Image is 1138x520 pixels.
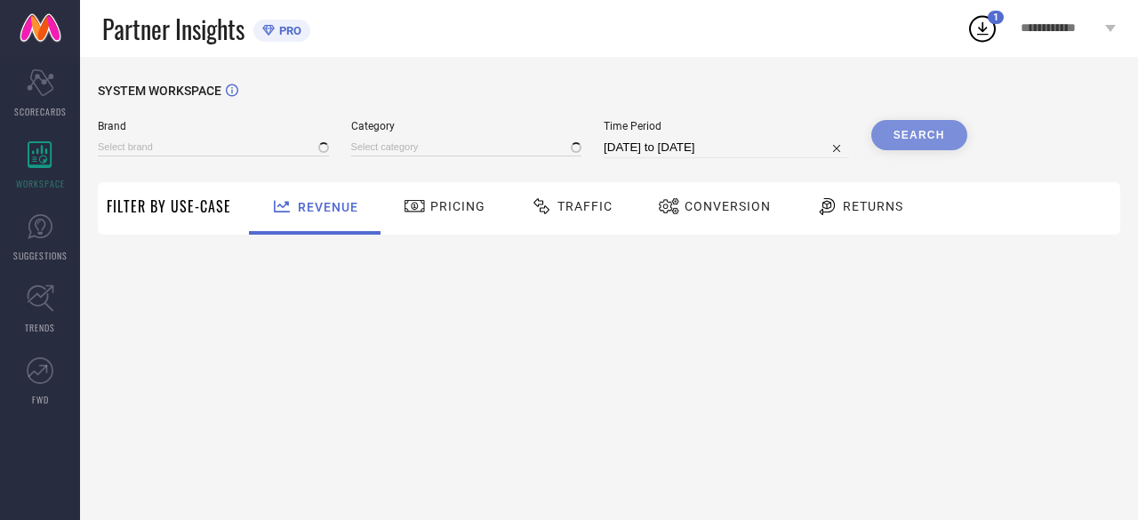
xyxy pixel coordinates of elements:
span: Traffic [557,199,613,213]
span: SYSTEM WORKSPACE [98,84,221,98]
span: WORKSPACE [16,177,65,190]
span: Conversion [685,199,771,213]
div: Open download list [966,12,998,44]
span: Partner Insights [102,11,244,47]
span: 1 [993,12,998,23]
span: SCORECARDS [14,105,67,118]
input: Select brand [98,138,329,156]
span: Time Period [604,120,849,132]
span: Category [351,120,582,132]
span: Pricing [430,199,485,213]
span: TRENDS [25,321,55,334]
span: PRO [275,24,301,37]
input: Select category [351,138,582,156]
span: Brand [98,120,329,132]
span: Revenue [298,200,358,214]
span: Filter By Use-Case [107,196,231,217]
span: FWD [32,393,49,406]
span: SUGGESTIONS [13,249,68,262]
span: Returns [843,199,903,213]
input: Select time period [604,137,849,158]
